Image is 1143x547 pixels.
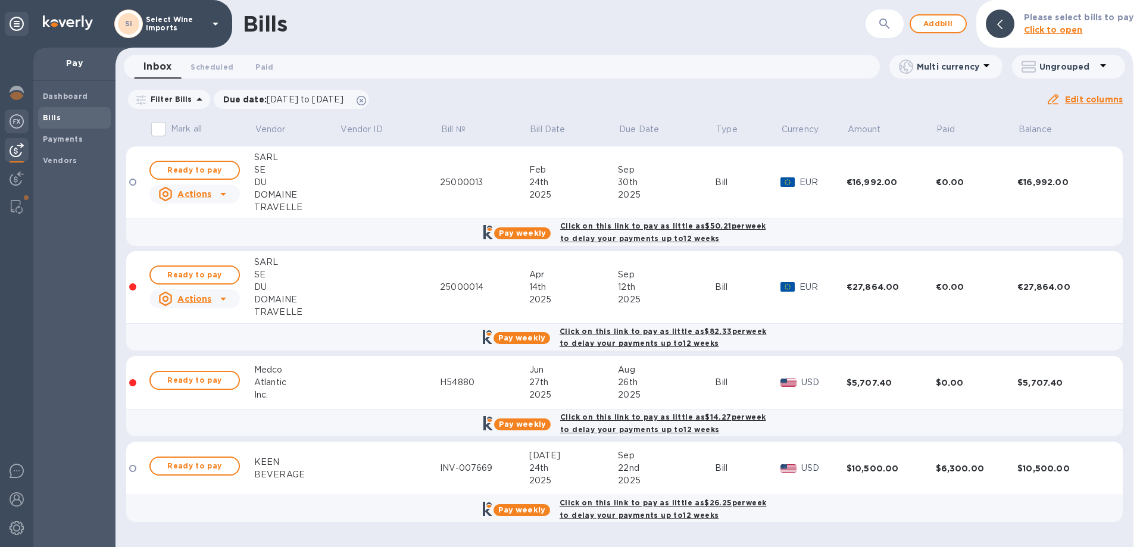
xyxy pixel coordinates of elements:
[848,123,897,136] span: Amount
[1017,281,1107,293] div: €27,864.00
[254,281,340,293] div: DU
[1017,377,1107,389] div: $5,707.40
[243,11,287,36] h1: Bills
[125,19,133,28] b: SI
[254,268,340,281] div: SE
[560,327,766,348] b: Click on this link to pay as little as $82.33 per week to delay your payments up to 12 weeks
[529,364,619,376] div: Jun
[782,123,819,136] p: Currency
[160,459,229,473] span: Ready to pay
[618,474,715,487] div: 2025
[560,221,766,243] b: Click on this link to pay as little as $50.21 per week to delay your payments up to 12 weeks
[801,376,847,389] p: USD
[254,306,340,318] div: TRAVELLE
[936,176,1018,188] div: €0.00
[254,151,340,164] div: SARL
[149,371,240,390] button: Ready to pay
[254,364,340,376] div: Medco
[440,176,529,189] div: 25000013
[160,268,229,282] span: Ready to pay
[441,123,481,136] span: Bill №
[498,333,545,342] b: Pay weekly
[177,294,211,304] u: Actions
[1017,176,1107,188] div: €16,992.00
[254,468,340,481] div: BEVERAGE
[440,376,529,389] div: H54880
[43,15,93,30] img: Logo
[160,373,229,387] span: Ready to pay
[254,376,340,389] div: Atlantic
[618,376,715,389] div: 26th
[529,189,619,201] div: 2025
[498,505,545,514] b: Pay weekly
[618,389,715,401] div: 2025
[529,164,619,176] div: Feb
[43,57,106,69] p: Pay
[10,114,24,129] img: Foreign exchange
[847,462,936,474] div: $10,500.00
[441,123,466,136] p: Bill №
[1039,61,1096,73] p: Ungrouped
[847,281,936,293] div: €27,864.00
[847,377,936,389] div: $5,707.40
[618,281,715,293] div: 12th
[529,462,619,474] div: 24th
[847,176,936,188] div: €16,992.00
[254,164,340,176] div: SE
[160,163,229,177] span: Ready to pay
[715,462,780,474] div: Bill
[529,268,619,281] div: Apr
[529,389,619,401] div: 2025
[618,462,715,474] div: 22nd
[715,176,780,189] div: Bill
[223,93,350,105] p: Due date :
[560,412,766,434] b: Click on this link to pay as little as $14.27 per week to delay your payments up to 12 weeks
[801,462,847,474] p: USD
[43,113,61,122] b: Bills
[780,464,797,473] img: USD
[149,161,240,180] button: Ready to pay
[440,462,529,474] div: INV-007669
[618,176,715,189] div: 30th
[171,123,202,135] p: Mark all
[529,376,619,389] div: 27th
[529,293,619,306] div: 2025
[618,164,715,176] div: Sep
[936,123,970,136] span: Paid
[5,12,29,36] div: Unpin categories
[618,268,715,281] div: Sep
[499,420,546,429] b: Pay weekly
[1065,95,1123,104] u: Edit columns
[1024,12,1133,22] b: Please select bills to pay
[1019,123,1052,136] p: Balance
[254,293,340,306] div: DOMAINE
[936,281,1018,293] div: €0.00
[43,156,77,165] b: Vendors
[715,281,780,293] div: Bill
[254,456,340,468] div: KEEN
[190,61,233,73] span: Scheduled
[800,281,847,293] p: EUR
[177,189,211,199] u: Actions
[618,293,715,306] div: 2025
[341,123,398,136] span: Vendor ID
[149,457,240,476] button: Ready to pay
[1024,25,1083,35] b: Click to open
[214,90,370,109] div: Due date:[DATE] to [DATE]
[529,449,619,462] div: [DATE]
[936,462,1018,474] div: $6,300.00
[529,474,619,487] div: 2025
[780,379,797,387] img: USD
[254,389,340,401] div: Inc.
[149,265,240,285] button: Ready to pay
[255,123,301,136] span: Vendor
[254,176,340,189] div: DU
[43,92,88,101] b: Dashboard
[619,123,674,136] span: Due Date
[267,95,343,104] span: [DATE] to [DATE]
[560,498,766,520] b: Click on this link to pay as little as $26.25 per week to delay your payments up to 12 weeks
[254,189,340,201] div: DOMAINE
[715,376,780,389] div: Bill
[529,281,619,293] div: 14th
